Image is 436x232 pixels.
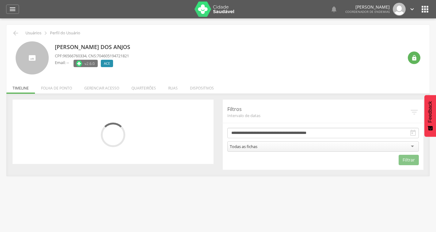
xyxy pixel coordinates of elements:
div: Resetar senha [408,51,420,64]
span: Intervalo de datas [227,113,410,118]
li: Quarteirões [125,79,162,94]
span: Feedback [427,101,433,123]
button: Filtrar [399,155,419,165]
a:  [409,3,415,16]
p: [PERSON_NAME] [345,5,390,9]
p: Email: -- [55,60,69,66]
span: 96566760334 [63,53,86,59]
li: Ruas [162,79,184,94]
a:  [330,3,338,16]
span: v2.6.0 [85,60,95,67]
span: 704605194721821 [97,53,129,59]
label: Versão do aplicativo [74,60,98,67]
p: Perfil do Usuário [50,31,80,36]
i: Voltar [12,29,19,37]
i:  [420,4,430,14]
button: Feedback - Mostrar pesquisa [424,95,436,137]
li: Gerenciar acesso [78,79,125,94]
div: Todas as fichas [230,144,257,149]
i:  [409,129,417,137]
p: Usuários [25,31,41,36]
i:  [9,6,16,13]
i:  [330,6,338,13]
li: Dispositivos [184,79,220,94]
span: ACE [104,61,110,66]
p: CPF: , CNS: [55,53,129,59]
a:  [6,5,19,14]
i:  [42,30,49,36]
i:  [409,6,415,13]
i:  [411,55,417,61]
p: [PERSON_NAME] dos Anjos [55,43,133,51]
i:  [410,108,419,117]
li: Folha de ponto [35,79,78,94]
span: Coordenador de Endemias [345,10,390,14]
p: Filtros [227,106,410,113]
